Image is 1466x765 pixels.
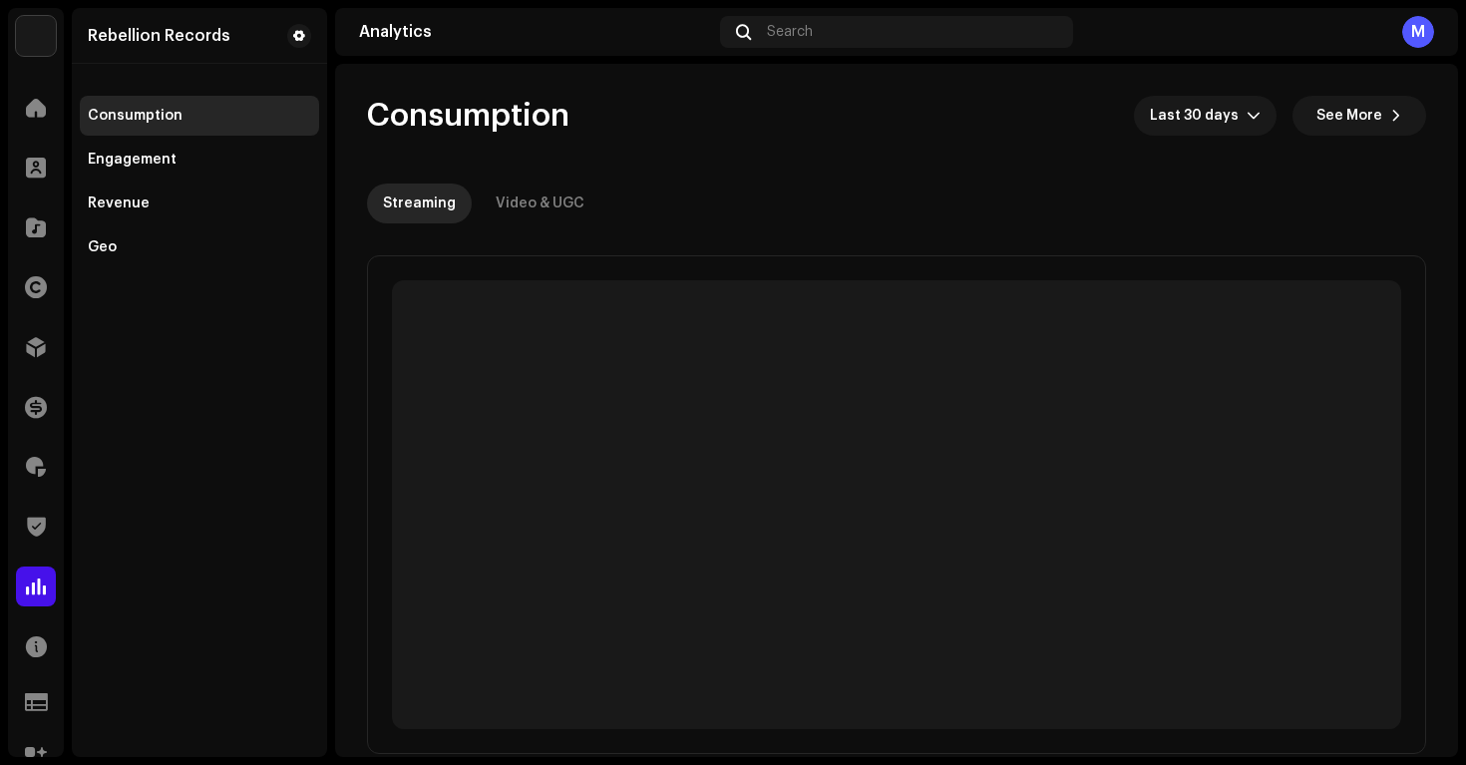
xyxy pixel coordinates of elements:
[367,96,569,136] span: Consumption
[80,96,319,136] re-m-nav-item: Consumption
[80,227,319,267] re-m-nav-item: Geo
[88,239,117,255] div: Geo
[88,108,183,124] div: Consumption
[16,16,56,56] img: 0a27ae49-a3ef-46d0-802e-d5a9711f0058
[767,24,813,40] span: Search
[88,28,230,44] div: Rebellion Records
[80,140,319,180] re-m-nav-item: Engagement
[88,195,150,211] div: Revenue
[1292,96,1426,136] button: See More
[1316,96,1382,136] span: See More
[496,184,584,223] div: Video & UGC
[359,24,712,40] div: Analytics
[1247,96,1261,136] div: dropdown trigger
[1402,16,1434,48] div: M
[383,184,456,223] div: Streaming
[80,184,319,223] re-m-nav-item: Revenue
[1150,96,1247,136] span: Last 30 days
[88,152,177,168] div: Engagement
